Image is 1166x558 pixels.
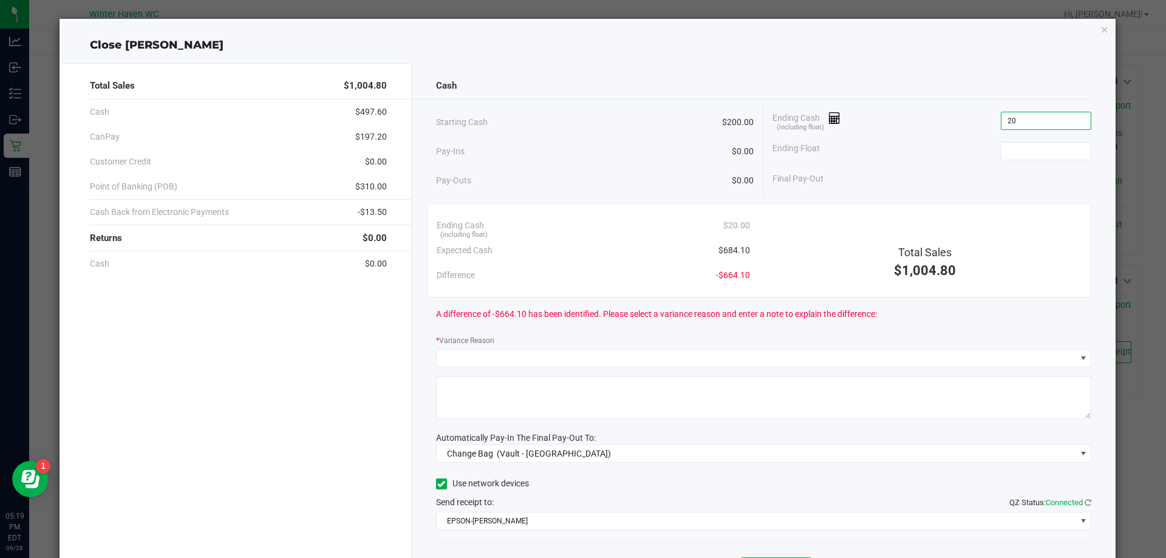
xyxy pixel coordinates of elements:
[90,206,229,219] span: Cash Back from Electronic Payments
[772,142,820,160] span: Ending Float
[12,461,49,497] iframe: Resource center
[772,172,823,185] span: Final Pay-Out
[436,79,457,93] span: Cash
[90,225,387,251] div: Returns
[60,37,1116,53] div: Close [PERSON_NAME]
[723,219,750,232] span: $20.00
[436,174,471,187] span: Pay-Outs
[436,433,596,443] span: Automatically Pay-In The Final Pay-Out To:
[90,79,135,93] span: Total Sales
[437,244,493,257] span: Expected Cash
[437,269,475,282] span: Difference
[718,244,750,257] span: $684.10
[90,131,120,143] span: CanPay
[437,219,484,232] span: Ending Cash
[36,459,50,474] iframe: Resource center unread badge
[436,335,494,346] label: Variance Reason
[732,145,754,158] span: $0.00
[497,449,611,458] span: (Vault - [GEOGRAPHIC_DATA])
[436,145,465,158] span: Pay-Ins
[894,263,956,278] span: $1,004.80
[355,106,387,118] span: $497.60
[436,497,494,507] span: Send receipt to:
[732,174,754,187] span: $0.00
[436,308,877,321] span: A difference of -$664.10 has been identified. Please select a variance reason and enter a note to...
[777,123,824,133] span: (including float)
[1046,498,1083,507] span: Connected
[363,231,387,245] span: $0.00
[355,180,387,193] span: $310.00
[365,155,387,168] span: $0.00
[436,116,488,129] span: Starting Cash
[90,180,177,193] span: Point of Banking (POB)
[344,79,387,93] span: $1,004.80
[898,246,952,259] span: Total Sales
[722,116,754,129] span: $200.00
[90,155,151,168] span: Customer Credit
[355,131,387,143] span: $197.20
[440,230,488,240] span: (including float)
[90,106,109,118] span: Cash
[436,477,529,490] label: Use network devices
[716,269,750,282] span: -$664.10
[447,449,493,458] span: Change Bag
[1009,498,1091,507] span: QZ Status:
[365,257,387,270] span: $0.00
[772,112,840,130] span: Ending Cash
[437,512,1076,529] span: EPSON-[PERSON_NAME]
[90,257,109,270] span: Cash
[358,206,387,219] span: -$13.50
